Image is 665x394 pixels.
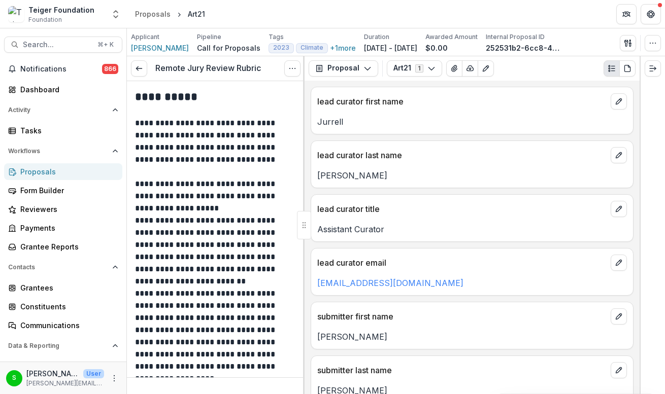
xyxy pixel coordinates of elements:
button: Open Data & Reporting [4,338,122,354]
p: Internal Proposal ID [486,32,545,42]
a: Grantee Reports [4,238,122,255]
a: [PERSON_NAME] [131,43,189,53]
button: edit [611,93,627,110]
div: Reviewers [20,204,114,214]
p: 252531b2-6cc8-4542-a05e-9ff825ac9328 [486,43,562,53]
p: $0.00 [425,43,448,53]
div: Grantee Reports [20,241,114,252]
button: Open Contacts [4,259,122,275]
button: Partners [616,4,637,24]
p: [PERSON_NAME] [317,331,627,343]
button: More [108,372,120,384]
div: Dashboard [20,361,114,372]
div: Stephanie [12,375,16,381]
span: Workflows [8,148,108,155]
button: Proposal [309,60,378,77]
p: submitter first name [317,310,607,323]
p: Tags [269,32,284,42]
span: Foundation [28,15,62,24]
button: Open Activity [4,102,122,118]
div: Art21 [188,9,205,19]
div: Payments [20,223,114,233]
div: ⌘ + K [95,39,116,50]
button: Plaintext view [604,60,620,77]
p: [PERSON_NAME] [26,368,79,379]
a: Constituents [4,298,122,315]
a: Communications [4,317,122,334]
button: Open entity switcher [109,4,123,24]
p: [PERSON_NAME][EMAIL_ADDRESS][DOMAIN_NAME] [26,379,104,388]
a: [EMAIL_ADDRESS][DOMAIN_NAME] [317,278,463,288]
div: Form Builder [20,185,114,196]
p: lead curator title [317,203,607,215]
span: Climate [301,44,323,51]
a: Payments [4,220,122,236]
button: Edit as form [478,60,494,77]
button: Options [284,60,301,77]
button: PDF view [619,60,636,77]
a: Proposals [131,7,175,21]
p: lead curator last name [317,149,607,161]
button: Open Workflows [4,143,122,159]
img: Teiger Foundation [8,6,24,22]
p: Jurrell [317,116,627,128]
span: Data & Reporting [8,342,108,349]
button: Expand right [645,60,661,77]
p: submitter last name [317,364,607,376]
p: Awarded Amount [425,32,478,42]
div: Proposals [20,166,114,177]
button: View Attached Files [446,60,462,77]
button: edit [611,308,627,325]
button: edit [611,201,627,217]
a: Form Builder [4,182,122,199]
span: Notifications [20,65,102,74]
p: [PERSON_NAME] [317,169,627,182]
p: Duration [364,32,389,42]
a: Dashboard [4,81,122,98]
button: edit [611,147,627,163]
button: edit [611,362,627,378]
p: Pipeline [197,32,221,42]
button: Art211 [387,60,442,77]
a: Dashboard [4,358,122,375]
button: +1more [330,44,356,52]
span: Search... [23,41,91,49]
button: Get Help [641,4,661,24]
nav: breadcrumb [131,7,209,21]
button: Search... [4,37,122,53]
p: Assistant Curator [317,223,627,235]
a: Grantees [4,279,122,296]
div: Communications [20,320,114,331]
div: Dashboard [20,84,114,95]
p: lead curator first name [317,95,607,108]
span: 2023 [273,44,289,51]
p: [DATE] - [DATE] [364,43,417,53]
div: Constituents [20,301,114,312]
div: Tasks [20,125,114,136]
a: Tasks [4,122,122,139]
button: Notifications866 [4,61,122,77]
button: edit [611,255,627,271]
p: Applicant [131,32,159,42]
span: 866 [102,64,118,74]
div: Proposals [135,9,171,19]
div: Grantees [20,282,114,293]
a: Reviewers [4,201,122,218]
p: Call for Proposals [197,43,260,53]
div: Teiger Foundation [28,5,94,15]
span: Contacts [8,264,108,271]
h3: Remote Jury Review Rubric [155,63,261,73]
span: Activity [8,106,108,114]
p: lead curator email [317,257,607,269]
a: Proposals [4,163,122,180]
p: User [83,369,104,378]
